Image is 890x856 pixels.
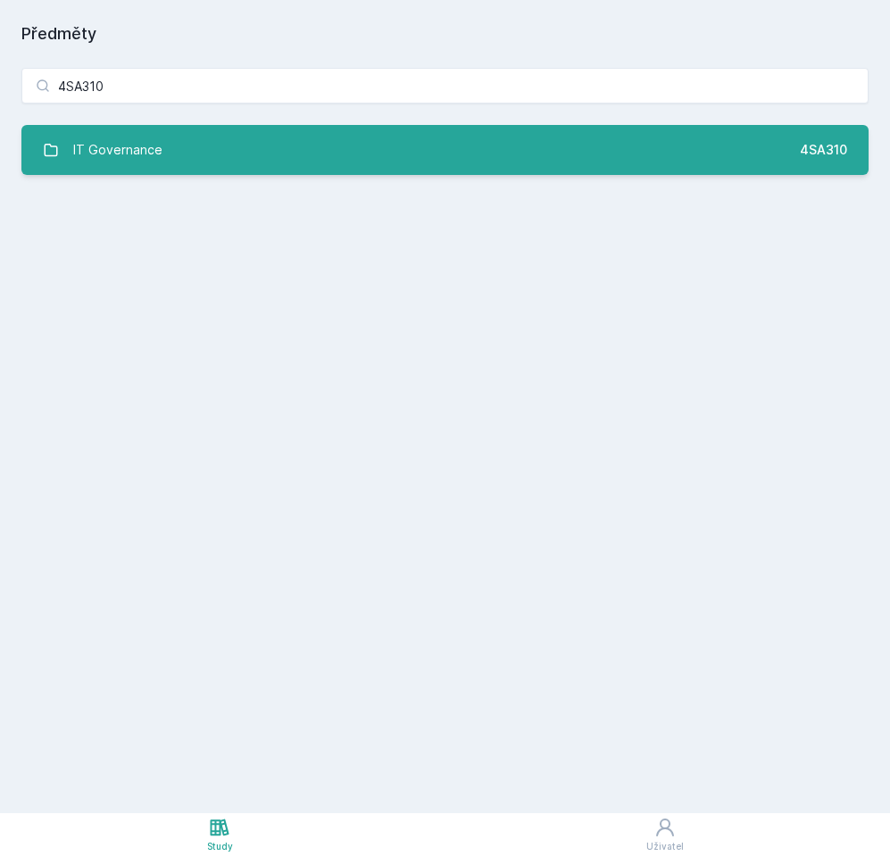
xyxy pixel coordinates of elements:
[21,125,869,175] a: IT Governance 4SA310
[21,21,869,46] h1: Předměty
[73,132,162,168] div: IT Governance
[207,840,233,853] div: Study
[21,68,869,104] input: Název nebo ident předmětu…
[439,813,890,856] a: Uživatel
[800,141,847,159] div: 4SA310
[646,840,684,853] div: Uživatel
